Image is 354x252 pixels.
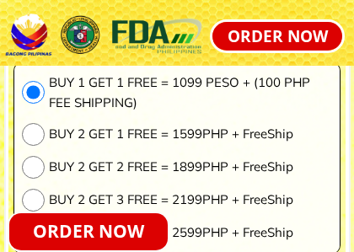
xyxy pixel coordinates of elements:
[49,157,332,177] span: BUY 2 GET 2 FREE = 1899PHP + FreeShip
[49,190,332,210] span: BUY 2 GET 3 FREE = 2199PHP + FreeShip
[49,72,332,113] span: BUY 1 GET 1 FREE = 1099 PESO + (100 PHP FEE SHIPPING)
[206,20,349,51] p: ORDER NOW
[49,124,332,144] span: BUY 2 GET 1 FREE = 1599PHP + FreeShip
[49,223,332,243] span: BUY 3 GET 3 FREE = 2599PHP + FreeShip
[2,212,175,252] p: ORDER NOW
